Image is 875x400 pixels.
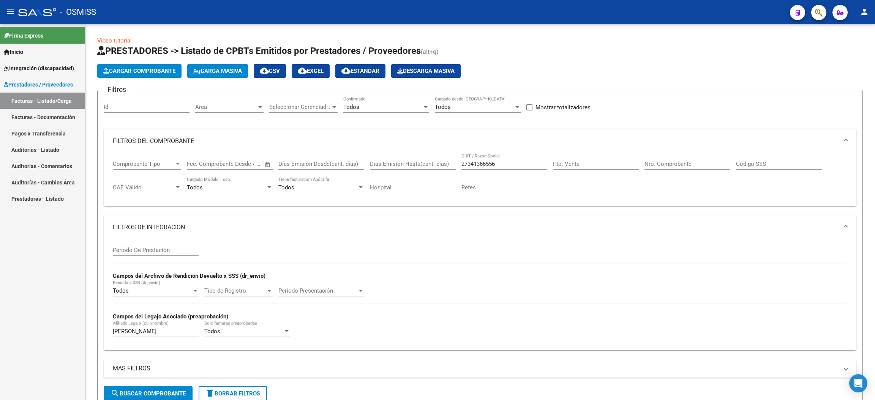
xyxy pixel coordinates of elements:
[104,215,856,239] mat-expansion-panel-header: FILTROS DE INTEGRACION
[205,389,215,398] mat-icon: delete
[849,374,867,392] div: Open Intercom Messenger
[278,287,357,294] span: Período Presentación
[397,68,455,74] span: Descarga Masiva
[187,184,203,191] span: Todos
[254,64,286,78] button: CSV
[260,66,269,75] mat-icon: cloud_download
[264,160,272,169] button: Open calendar
[292,64,330,78] button: EXCEL
[335,64,385,78] button: Estandar
[60,4,96,20] span: - OSMISS
[187,64,248,78] button: Carga Masiva
[193,68,242,74] span: Carga Masiva
[6,7,15,16] mat-icon: menu
[113,137,838,145] mat-panel-title: FILTROS DEL COMPROBANTE
[104,129,856,153] mat-expansion-panel-header: FILTROS DEL COMPROBANTE
[4,80,73,89] span: Prestadores / Proveedores
[113,184,174,191] span: CAE Válido
[260,68,280,74] span: CSV
[113,364,838,373] mat-panel-title: MAS FILTROS
[391,64,461,78] app-download-masive: Descarga masiva de comprobantes (adjuntos)
[113,313,228,320] strong: Campos del Legajo Asociado (preaprobación)
[535,103,591,112] span: Mostrar totalizadores
[341,68,379,74] span: Estandar
[104,239,856,350] div: FILTROS DE INTEGRACION
[205,390,260,397] span: Borrar Filtros
[97,46,421,56] span: PRESTADORES -> Listado de CPBTs Emitidos por Prestadores / Proveedores
[97,64,182,78] button: Cargar Comprobante
[341,66,351,75] mat-icon: cloud_download
[4,31,43,40] span: Firma Express
[4,64,74,72] span: Integración (discapacidad)
[111,389,120,398] mat-icon: search
[269,104,331,110] span: Seleccionar Gerenciador
[421,48,439,55] span: (alt+q)
[97,37,132,44] a: Video tutorial
[224,161,261,167] input: Fecha fin
[298,66,307,75] mat-icon: cloud_download
[113,223,838,231] mat-panel-title: FILTROS DE INTEGRACION
[113,161,174,167] span: Comprobante Tipo
[278,184,294,191] span: Todos
[113,287,129,294] span: Todos
[104,359,856,378] mat-expansion-panel-header: MAS FILTROS
[103,68,175,74] span: Cargar Comprobante
[104,84,130,95] h3: Filtros
[298,68,324,74] span: EXCEL
[195,104,257,110] span: Area
[343,104,359,110] span: Todos
[204,328,220,335] span: Todos
[204,287,266,294] span: Tipo de Registro
[435,104,451,110] span: Todos
[187,161,218,167] input: Fecha inicio
[4,48,23,56] span: Inicio
[391,64,461,78] button: Descarga Masiva
[104,153,856,206] div: FILTROS DEL COMPROBANTE
[860,7,869,16] mat-icon: person
[111,390,186,397] span: Buscar Comprobante
[113,272,265,279] strong: Campos del Archivo de Rendición Devuelto x SSS (dr_envio)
